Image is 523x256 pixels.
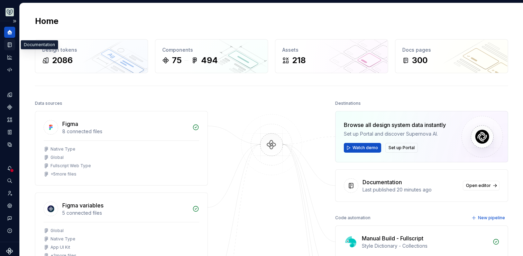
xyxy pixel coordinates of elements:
[172,55,182,66] div: 75
[344,130,446,137] div: Set up Portal and discover Supernova AI.
[51,146,75,152] div: Native Type
[344,121,446,129] div: Browse all design system data instantly
[62,128,188,135] div: 8 connected files
[51,245,70,250] div: App UI Kit
[478,215,505,221] span: New pipeline
[4,139,15,150] a: Data sources
[51,163,91,169] div: Fullscript Web Type
[35,39,148,73] a: Design tokens2086
[52,55,73,66] div: 2086
[4,200,15,211] a: Settings
[201,55,218,66] div: 494
[21,40,58,49] div: Documentation
[51,171,76,177] div: + 5 more files
[402,46,501,53] div: Docs pages
[35,111,208,186] a: Figma8 connected filesNative TypeGlobalFullscript Web Type+5more files
[344,143,381,153] button: Watch demo
[335,99,361,108] div: Destinations
[62,210,188,216] div: 5 connected files
[62,201,103,210] div: Figma variables
[275,39,388,73] a: Assets218
[4,102,15,113] a: Components
[4,114,15,125] a: Assets
[466,183,491,188] span: Open editor
[388,145,415,151] span: Set up Portal
[4,27,15,38] a: Home
[162,46,261,53] div: Components
[51,155,64,160] div: Global
[51,236,75,242] div: Native Type
[10,16,19,26] button: Expand sidebar
[51,228,64,233] div: Global
[385,143,418,153] button: Set up Portal
[35,16,58,27] h2: Home
[395,39,508,73] a: Docs pages300
[412,55,428,66] div: 300
[155,39,268,73] a: Components75494
[463,181,499,190] a: Open editor
[335,213,370,223] div: Code automation
[62,120,78,128] div: Figma
[6,248,13,255] svg: Supernova Logo
[292,55,306,66] div: 218
[4,64,15,75] a: Code automation
[363,178,402,186] div: Documentation
[4,127,15,138] a: Storybook stories
[4,213,15,224] button: Contact support
[362,242,488,249] div: Style Dictionary - Collections
[4,89,15,100] a: Design tokens
[352,145,378,151] span: Watch demo
[6,8,14,16] img: 256e2c79-9abd-4d59-8978-03feab5a3943.png
[42,46,141,53] div: Design tokens
[4,175,15,186] button: Search ⌘K
[4,52,15,63] a: Analytics
[362,234,423,242] div: Manual Build - Fullscript
[282,46,381,53] div: Assets
[4,163,15,174] button: Notifications
[469,213,508,223] button: New pipeline
[363,186,459,193] div: Last published 20 minutes ago
[4,188,15,199] a: Invite team
[35,99,62,108] div: Data sources
[4,39,15,50] a: Documentation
